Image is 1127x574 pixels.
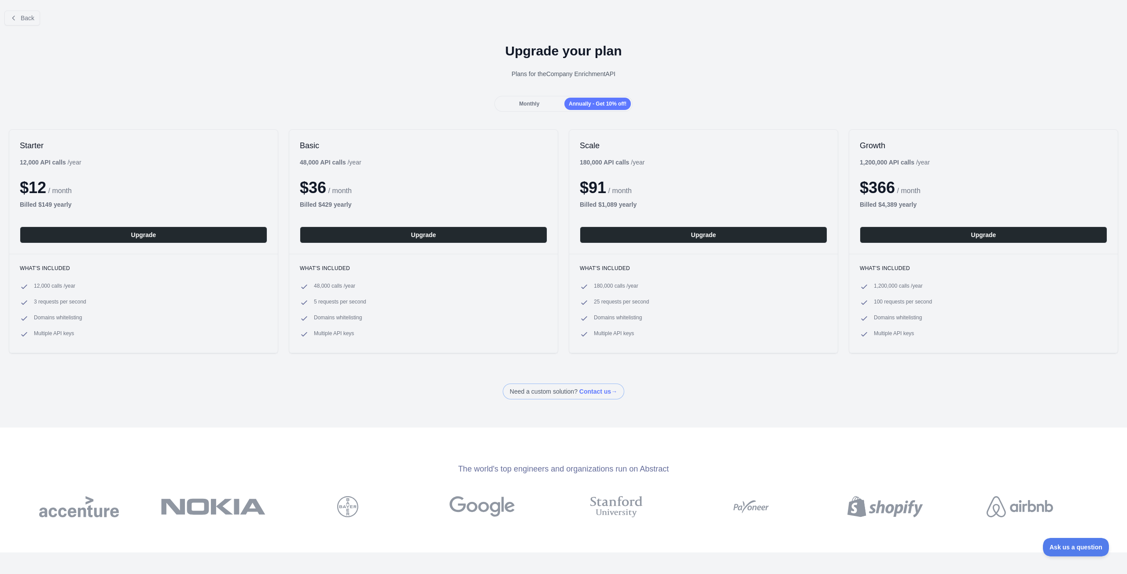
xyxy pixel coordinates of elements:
[1043,538,1109,556] iframe: Toggle Customer Support
[300,140,547,151] h2: Basic
[580,140,827,151] h2: Scale
[580,158,645,167] div: / year
[580,179,606,197] span: $ 91
[580,159,629,166] b: 180,000 API calls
